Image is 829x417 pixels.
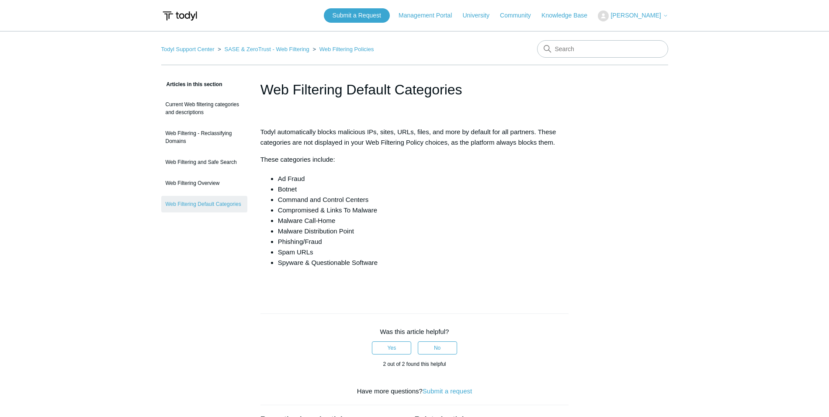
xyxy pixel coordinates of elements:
[462,11,498,20] a: University
[399,11,461,20] a: Management Portal
[423,387,472,395] a: Submit a request
[372,341,411,354] button: This article was helpful
[161,96,247,121] a: Current Web filtering categories and descriptions
[216,46,311,52] li: SASE & ZeroTrust - Web Filtering
[278,215,569,226] li: Malware Call-Home
[278,195,569,205] li: Command and Control Centers
[260,79,569,100] h1: Web Filtering Default Categories
[224,46,309,52] a: SASE & ZeroTrust - Web Filtering
[260,386,569,396] div: Have more questions?
[161,154,247,170] a: Web Filtering and Safe Search
[383,361,446,367] span: 2 out of 2 found this helpful
[260,127,569,148] p: Todyl automatically blocks malicious IPs, sites, URLs, files, and more by default for all partner...
[278,205,569,215] li: Compromised & Links To Malware
[610,12,661,19] span: [PERSON_NAME]
[161,196,247,212] a: Web Filtering Default Categories
[324,8,390,23] a: Submit a Request
[161,175,247,191] a: Web Filtering Overview
[161,125,247,149] a: Web Filtering - Reclassifying Domains
[380,328,449,335] span: Was this article helpful?
[260,154,569,165] p: These categories include:
[598,10,668,21] button: [PERSON_NAME]
[278,247,569,257] li: Spam URLs
[161,8,198,24] img: Todyl Support Center Help Center home page
[278,174,569,184] li: Ad Fraud
[278,184,569,195] li: Botnet
[418,341,457,354] button: This article was not helpful
[311,46,374,52] li: Web Filtering Policies
[319,46,374,52] a: Web Filtering Policies
[161,46,216,52] li: Todyl Support Center
[161,46,215,52] a: Todyl Support Center
[278,236,569,247] li: Phishing/Fraud
[278,257,569,268] li: Spyware & Questionable Software
[161,81,222,87] span: Articles in this section
[537,40,668,58] input: Search
[500,11,540,20] a: Community
[278,226,569,236] li: Malware Distribution Point
[541,11,596,20] a: Knowledge Base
